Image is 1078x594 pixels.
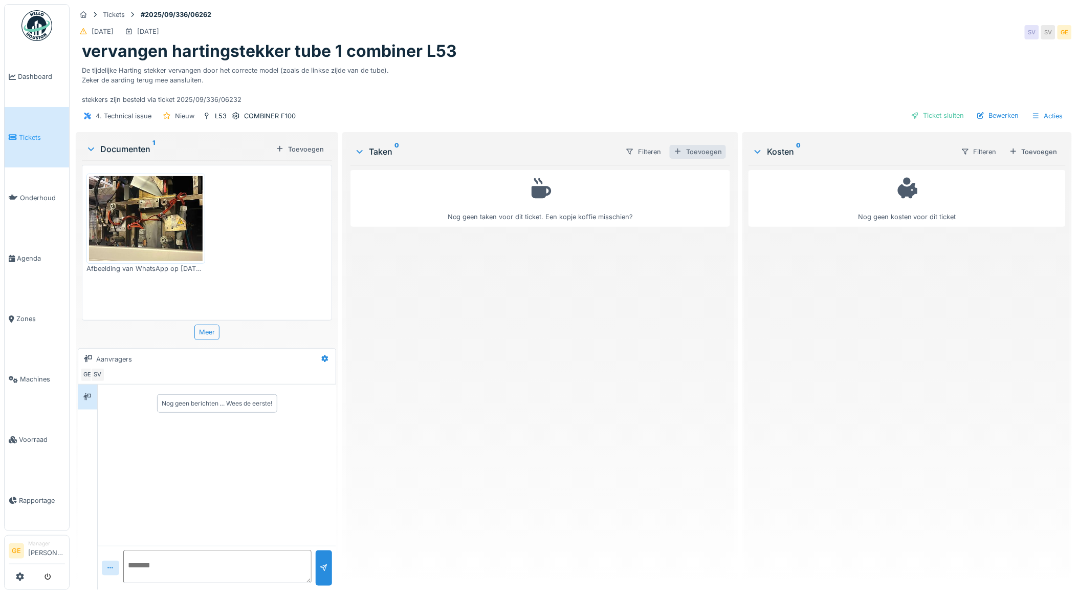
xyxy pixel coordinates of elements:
div: Nieuw [175,111,194,121]
div: Taken [355,145,617,158]
a: Rapportage [5,470,69,531]
div: Filteren [621,144,666,159]
div: [DATE] [137,27,159,36]
div: Nog geen kosten voor dit ticket [755,175,1059,222]
img: Badge_color-CXgf-gQk.svg [21,10,52,41]
sup: 0 [796,145,801,158]
div: Manager [28,540,65,547]
div: COMBINER F100 [244,111,296,121]
span: Dashboard [18,72,65,81]
div: Toevoegen [1005,145,1062,159]
div: Nog geen taken voor dit ticket. Een kopje koffie misschien? [357,175,723,222]
span: Voorraad [19,435,65,444]
div: Ticket sluiten [907,109,969,122]
div: De tijdelijke Harting stekker vervangen door het correcte model (zoals de linkse zijde van de tub... [82,61,1066,105]
span: Agenda [17,253,65,263]
div: 4. Technical issue [96,111,151,121]
div: Filteren [957,144,1001,159]
div: GE [80,368,95,382]
div: Tickets [103,10,125,19]
div: [DATE] [92,27,114,36]
a: Machines [5,349,69,410]
a: Onderhoud [5,167,69,228]
a: Zones [5,289,69,349]
div: SV [1025,25,1039,39]
strong: #2025/09/336/06262 [137,10,215,19]
div: GE [1058,25,1072,39]
div: Nog geen berichten … Wees de eerste! [162,399,273,408]
div: Meer [194,325,219,340]
div: Documenten [86,143,272,155]
a: GE Manager[PERSON_NAME] [9,540,65,564]
div: L53 [215,111,227,121]
div: SV [1041,25,1055,39]
a: Tickets [5,107,69,167]
div: Kosten [753,145,953,158]
span: Tickets [19,133,65,142]
a: Agenda [5,228,69,288]
span: Zones [16,314,65,324]
li: [PERSON_NAME] [28,540,65,562]
a: Dashboard [5,47,69,107]
a: Voorraad [5,410,69,470]
sup: 1 [152,143,155,155]
span: Rapportage [19,496,65,505]
sup: 0 [394,145,399,158]
div: Afbeelding van WhatsApp op [DATE] 08.35.12_d8801dac.jpg [86,264,205,273]
div: Bewerken [973,109,1023,122]
div: Toevoegen [272,142,328,156]
img: i7onzcqa4soixmhh2gzpu5nwkkm8 [89,176,203,261]
div: Aanvragers [96,354,132,364]
h1: vervangen hartingstekker tube 1 combiner L53 [82,41,457,61]
li: GE [9,543,24,559]
span: Machines [20,374,65,384]
div: Toevoegen [670,145,726,159]
div: SV [91,368,105,382]
div: Acties [1027,109,1068,123]
span: Onderhoud [20,193,65,203]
